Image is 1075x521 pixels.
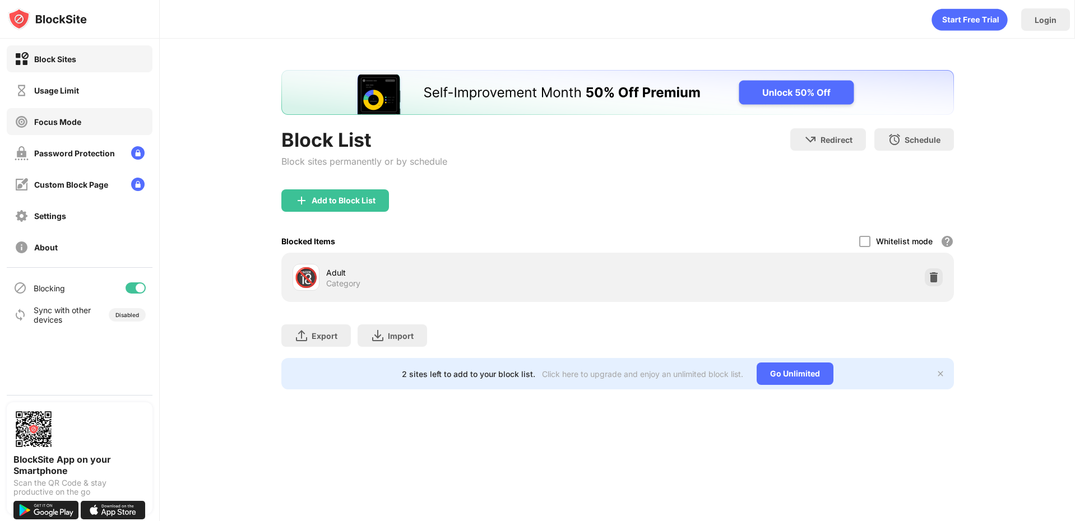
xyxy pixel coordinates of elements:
img: blocking-icon.svg [13,281,27,295]
div: Adult [326,267,618,278]
div: BlockSite App on your Smartphone [13,454,146,476]
div: 🔞 [294,266,318,289]
img: logo-blocksite.svg [8,8,87,30]
div: Click here to upgrade and enjoy an unlimited block list. [542,369,743,379]
img: settings-off.svg [15,209,29,223]
img: get-it-on-google-play.svg [13,501,78,519]
div: Password Protection [34,148,115,158]
img: lock-menu.svg [131,146,145,160]
img: download-on-the-app-store.svg [81,501,146,519]
div: Block Sites [34,54,76,64]
div: Custom Block Page [34,180,108,189]
img: lock-menu.svg [131,178,145,191]
div: animation [932,8,1008,31]
iframe: Banner [281,70,954,115]
div: Sync with other devices [34,305,91,324]
img: block-on.svg [15,52,29,66]
div: Blocked Items [281,236,335,246]
div: Focus Mode [34,117,81,127]
div: Block sites permanently or by schedule [281,156,447,167]
div: Scan the QR Code & stay productive on the go [13,478,146,496]
div: Settings [34,211,66,221]
img: options-page-qr-code.png [13,409,54,449]
div: Whitelist mode [876,236,933,246]
div: 2 sites left to add to your block list. [402,369,535,379]
div: About [34,243,58,252]
div: Schedule [905,135,940,145]
div: Login [1035,15,1057,25]
img: customize-block-page-off.svg [15,178,29,192]
img: focus-off.svg [15,115,29,129]
div: Export [312,331,337,341]
div: Category [326,278,360,289]
div: Import [388,331,414,341]
div: Go Unlimited [757,362,833,385]
img: sync-icon.svg [13,308,27,322]
div: Blocking [34,283,65,293]
img: time-usage-off.svg [15,83,29,97]
div: Add to Block List [312,196,376,205]
img: password-protection-off.svg [15,146,29,160]
img: x-button.svg [936,369,945,378]
div: Redirect [821,135,852,145]
div: Disabled [115,311,139,318]
div: Usage Limit [34,86,79,95]
img: about-off.svg [15,240,29,254]
div: Block List [281,128,447,151]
